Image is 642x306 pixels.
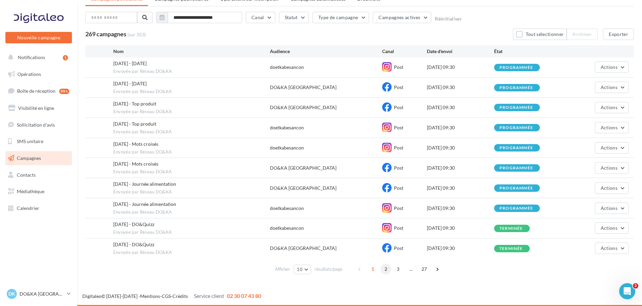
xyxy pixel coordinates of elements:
a: Visibilité en ligne [4,101,73,115]
div: programmée [499,65,533,70]
span: Post [394,125,403,130]
span: 31/10/2025 - Halloween [113,81,147,86]
span: Boîte de réception [17,88,55,94]
span: Actions [601,145,617,150]
span: Envoyée par Réseau DO&KA [113,229,270,235]
p: DO&KA [GEOGRAPHIC_DATA] [19,291,64,297]
span: Post [394,185,403,191]
div: [DATE] 09:30 [427,144,494,151]
span: 21/10/2025 - Mots croisés [113,161,158,167]
div: [DATE] 09:30 [427,165,494,171]
div: État [494,48,561,55]
a: Contacts [4,168,73,182]
button: Statut [279,12,309,23]
span: Post [394,64,403,70]
span: 14/10/2025 - DO&Quizz [113,242,154,247]
a: Digitaleo [82,293,102,299]
div: doetkabesancon [270,205,304,212]
button: 10 [294,265,311,274]
span: Opérations [17,71,41,77]
span: 23/10/2025 - Top produit [113,101,156,106]
button: Actions [595,142,629,154]
span: Envoyée par Réseau DO&KA [113,129,270,135]
div: programmée [499,86,533,90]
span: résultats/page [315,266,343,272]
button: Actions [595,203,629,214]
div: doetkabesancon [270,144,304,151]
span: Post [394,245,403,251]
a: DK DO&KA [GEOGRAPHIC_DATA] [5,288,72,300]
span: Envoyée par Réseau DO&KA [113,89,270,95]
div: Audience [270,48,382,55]
span: (sur 353) [127,31,146,38]
div: programmée [499,105,533,110]
div: programmée [499,206,533,211]
div: [DATE] 09:30 [427,104,494,111]
div: doetkabesancon [270,64,304,71]
span: © [DATE]-[DATE] - - - [82,293,261,299]
span: Actions [601,225,617,231]
span: Envoyée par Réseau DO&KA [113,109,270,115]
span: Afficher [275,266,290,272]
div: terminée [499,226,523,231]
span: 21/10/2025 - Mots croisés [113,141,158,147]
span: 27 [419,264,430,274]
span: 269 campagnes [85,30,126,38]
button: Actions [595,162,629,174]
span: Campagnes [17,155,41,161]
span: Actions [601,205,617,211]
span: Notifications [18,54,45,60]
span: Envoyée par Réseau DO&KA [113,189,270,195]
button: Campagnes actives [373,12,431,23]
span: 02 30 07 43 80 [227,293,261,299]
span: Envoyée par Réseau DO&KA [113,250,270,256]
span: ... [406,264,416,274]
span: 1 [367,264,378,274]
span: Contacts [17,172,36,178]
span: Campagnes actives [378,14,420,20]
a: Sollicitation d'avis [4,118,73,132]
span: Post [394,84,403,90]
span: Calendrier [17,205,39,211]
a: CGS [162,293,171,299]
div: programmée [499,186,533,190]
div: Date d'envoi [427,48,494,55]
div: 99+ [59,89,69,94]
div: terminée [499,247,523,251]
span: 16/10/2025 - Journée alimentation [113,201,176,207]
iframe: Intercom live chat [619,283,635,299]
span: 31/10/2025 - Halloween [113,60,147,66]
span: Envoyée par Réseau DO&KA [113,209,270,215]
span: Actions [601,245,617,251]
div: [DATE] 09:30 [427,64,494,71]
span: Envoyée par Réseau DO&KA [113,149,270,155]
div: DO&KA [GEOGRAPHIC_DATA] [270,245,336,252]
button: Tout sélectionner [513,29,567,40]
div: [DATE] 09:30 [427,205,494,212]
div: [DATE] 09:30 [427,84,494,91]
div: Canal [382,48,427,55]
button: Actions [595,182,629,194]
button: Nouvelle campagne [5,32,72,43]
span: 3 [393,264,403,274]
span: Post [394,205,403,211]
span: 16/10/2025 - Journée alimentation [113,181,176,187]
button: Actions [595,243,629,254]
a: Campagnes [4,151,73,165]
span: Post [394,225,403,231]
span: Actions [601,185,617,191]
button: Actions [595,61,629,73]
a: Crédits [172,293,188,299]
span: Sollicitation d'avis [17,122,55,127]
span: Post [394,145,403,150]
div: Nom [113,48,270,55]
span: DK [8,291,15,297]
button: Actions [595,122,629,133]
span: Post [394,165,403,171]
button: Actions [595,222,629,234]
div: DO&KA [GEOGRAPHIC_DATA] [270,185,336,191]
span: Actions [601,125,617,130]
div: doetkabesancon [270,124,304,131]
span: Envoyée par Réseau DO&KA [113,169,270,175]
div: DO&KA [GEOGRAPHIC_DATA] [270,165,336,171]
